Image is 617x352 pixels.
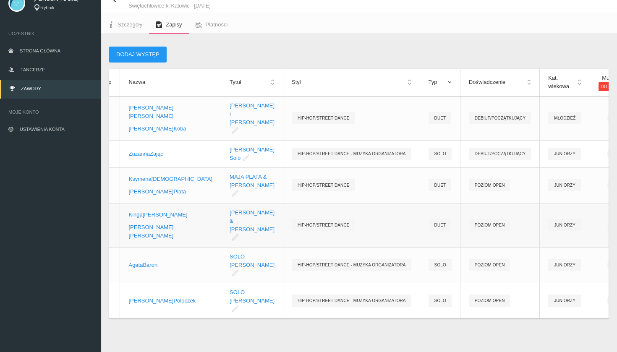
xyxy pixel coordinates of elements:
p: Agata Baron [128,261,212,269]
p: [PERSON_NAME] Koba [128,125,212,133]
span: POZIOM OPEN [469,219,510,231]
span: JUNIORZY [548,179,581,191]
th: Doświadczenie [460,69,539,96]
th: Tytuł [221,69,283,96]
th: Typ [420,69,460,96]
span: Uczestnik [8,29,92,38]
small: Świętochłowice k. Katowic - [DATE] [128,3,211,8]
th: Kat. wiekowa [540,69,590,96]
span: HIP-HOP/STREET DANCE [292,219,355,231]
span: JUNIORZY [548,259,581,271]
span: HIP-HOP/STREET DANCE - muzyka organizatora [292,259,411,271]
span: HIP-HOP/STREET DANCE - muzyka organizatora [292,148,411,160]
span: SOLO [429,295,452,307]
span: SOLO [429,259,452,271]
button: Dodaj występ [109,47,167,63]
span: HIP-HOP/STREET DANCE [292,179,355,191]
p: [PERSON_NAME] Poloczek [128,297,212,305]
span: DEBIUT/POCZĄTKUJĄCY [469,112,531,124]
p: Kinga [PERSON_NAME] [128,211,212,219]
span: DUET [429,179,452,191]
span: JUNIORZY [548,295,581,307]
a: Zapisy [149,16,188,34]
p: [PERSON_NAME] [PERSON_NAME] [128,223,212,240]
a: [PERSON_NAME] Solo [230,146,275,161]
span: Szczegóły [118,21,142,28]
div: Rybnik [34,4,92,11]
span: Tancerze [21,67,45,72]
a: Płatności [189,16,235,34]
span: DUET [429,219,452,231]
a: SOLO [PERSON_NAME] [230,253,275,268]
span: HIP-HOP/STREET DANCE [292,112,355,124]
a: Szczegóły [101,16,149,34]
span: DEBIUT/POCZĄTKUJĄCY [469,148,531,160]
span: Zapisy [166,21,182,28]
a: SOLO [PERSON_NAME] [230,289,275,304]
span: DUET [429,112,452,124]
th: Styl [283,69,420,96]
span: Ustawienia konta [20,127,65,132]
th: Nazwa [120,69,221,96]
span: JUNIORZY [548,219,581,231]
p: [PERSON_NAME] Plata [128,188,212,196]
p: Ksymena [DEMOGRAPHIC_DATA] [128,175,212,183]
span: POZIOM OPEN [469,259,510,271]
span: Płatności [206,21,228,28]
a: [PERSON_NAME] & [PERSON_NAME] [230,209,275,232]
span: POZIOM OPEN [469,179,510,191]
span: SOLO [429,148,452,160]
span: MŁODZIEŻ [548,112,581,124]
span: Moje konto [8,108,92,116]
span: Strona główna [20,48,60,53]
span: JUNIORZY [548,148,581,160]
a: MAJA PLATA & [PERSON_NAME] [230,174,275,188]
p: [PERSON_NAME] [PERSON_NAME] [128,104,212,120]
p: Zuzanna Zając [128,150,212,158]
span: Zawody [21,86,41,91]
a: [PERSON_NAME] i [PERSON_NAME] [230,102,275,125]
span: POZIOM OPEN [469,295,510,307]
span: HIP-HOP/STREET DANCE - muzyka organizatora [292,295,411,307]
